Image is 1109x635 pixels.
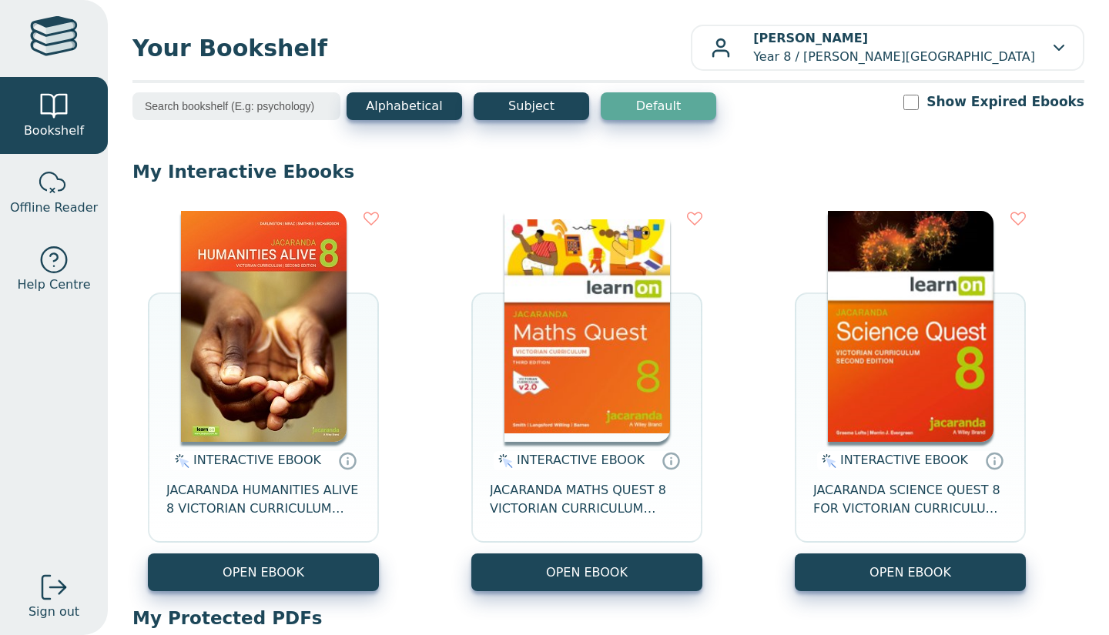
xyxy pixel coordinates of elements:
span: INTERACTIVE EBOOK [193,453,321,467]
img: c004558a-e884-43ec-b87a-da9408141e80.jpg [504,211,670,442]
span: JACARANDA SCIENCE QUEST 8 FOR VICTORIAN CURRICULUM LEARNON 2E EBOOK [813,481,1007,518]
span: Help Centre [17,276,90,294]
span: JACARANDA HUMANITIES ALIVE 8 VICTORIAN CURRICULUM LEARNON EBOOK 2E [166,481,360,518]
span: JACARANDA MATHS QUEST 8 VICTORIAN CURRICULUM LEARNON EBOOK 3E [490,481,684,518]
button: OPEN EBOOK [148,553,379,591]
button: Subject [474,92,589,120]
b: [PERSON_NAME] [753,31,868,45]
button: [PERSON_NAME]Year 8 / [PERSON_NAME][GEOGRAPHIC_DATA] [691,25,1084,71]
span: Offline Reader [10,199,98,217]
span: Sign out [28,603,79,621]
label: Show Expired Ebooks [926,92,1084,112]
img: fffb2005-5288-ea11-a992-0272d098c78b.png [828,211,993,442]
span: Bookshelf [24,122,84,140]
img: interactive.svg [817,452,836,470]
img: interactive.svg [494,452,513,470]
a: Interactive eBooks are accessed online via the publisher’s portal. They contain interactive resou... [985,451,1003,470]
p: Year 8 / [PERSON_NAME][GEOGRAPHIC_DATA] [753,29,1035,66]
input: Search bookshelf (E.g: psychology) [132,92,340,120]
span: INTERACTIVE EBOOK [840,453,968,467]
p: My Protected PDFs [132,607,1084,630]
img: interactive.svg [170,452,189,470]
img: bee2d5d4-7b91-e911-a97e-0272d098c78b.jpg [181,211,347,442]
button: OPEN EBOOK [795,553,1026,591]
button: Default [601,92,716,120]
p: My Interactive Ebooks [132,160,1084,183]
a: Interactive eBooks are accessed online via the publisher’s portal. They contain interactive resou... [662,451,680,470]
a: Interactive eBooks are accessed online via the publisher’s portal. They contain interactive resou... [338,451,357,470]
span: Your Bookshelf [132,31,691,65]
button: Alphabetical [347,92,462,120]
span: INTERACTIVE EBOOK [517,453,645,467]
button: OPEN EBOOK [471,553,702,591]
